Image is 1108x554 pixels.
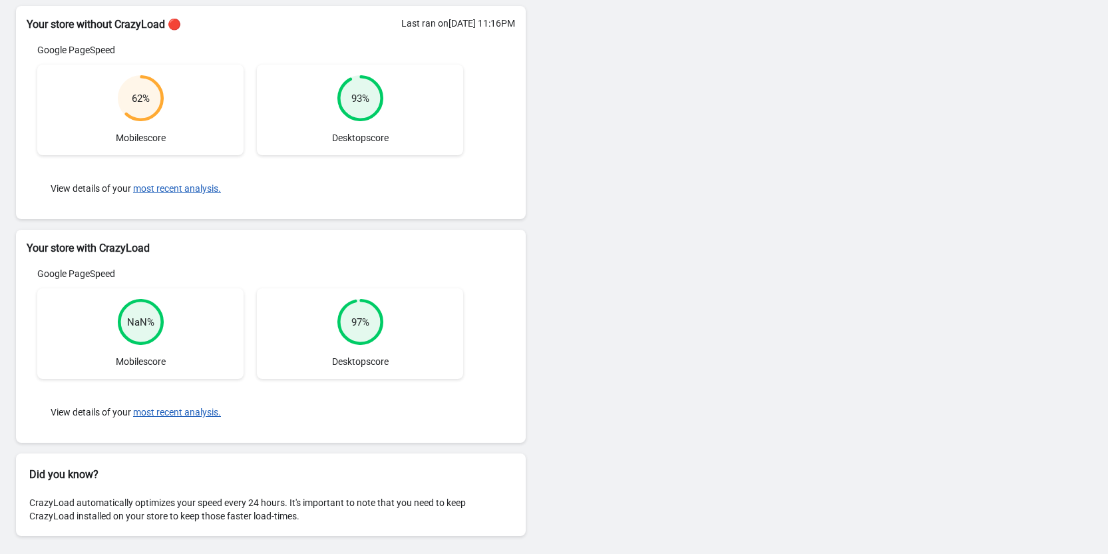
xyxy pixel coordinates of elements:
div: 93 % [351,92,369,105]
div: CrazyLoad automatically optimizes your speed every 24 hours. It's important to note that you need... [16,483,526,536]
div: Desktop score [257,65,463,155]
div: Last ran on [DATE] 11:16PM [401,17,515,30]
h2: Your store without CrazyLoad 🔴 [27,17,515,33]
h2: Did you know? [29,467,512,483]
div: View details of your [37,168,463,208]
div: NaN % [127,316,154,329]
div: View details of your [37,392,463,432]
div: Mobile score [37,65,244,155]
div: 97 % [351,316,369,329]
div: Google PageSpeed [37,43,463,57]
button: most recent analysis. [133,183,221,194]
div: Mobile score [37,288,244,379]
button: most recent analysis. [133,407,221,417]
div: Desktop score [257,288,463,379]
h2: Your store with CrazyLoad [27,240,515,256]
div: Google PageSpeed [37,267,463,280]
div: 62 % [132,92,150,105]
